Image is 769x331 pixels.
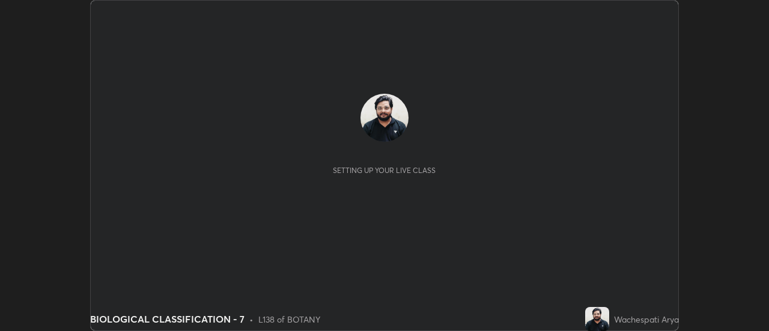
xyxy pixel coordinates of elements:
div: BIOLOGICAL CLASSIFICATION - 7 [90,312,245,326]
img: fdbccbcfb81847ed8ca40e68273bd381.jpg [360,94,409,142]
div: • [249,313,254,326]
img: fdbccbcfb81847ed8ca40e68273bd381.jpg [585,307,609,331]
div: L138 of BOTANY [258,313,320,326]
div: Wachespati Arya [614,313,679,326]
div: Setting up your live class [333,166,436,175]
